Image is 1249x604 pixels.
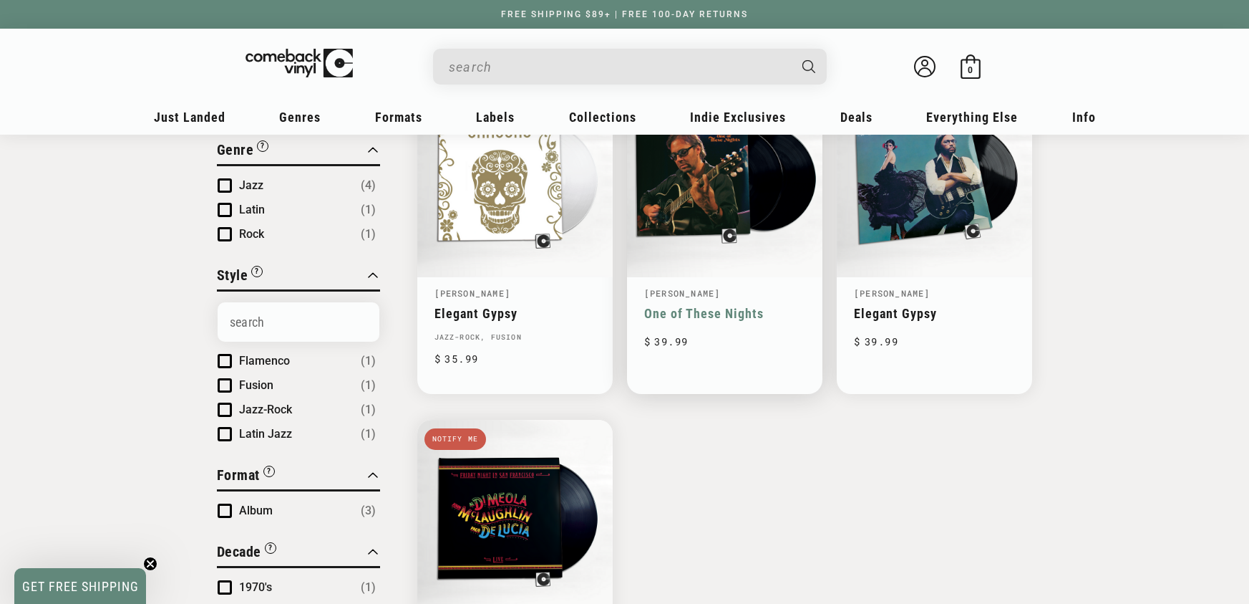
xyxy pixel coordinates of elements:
a: Elegant Gypsy [434,306,596,321]
a: [PERSON_NAME] [434,287,511,299]
span: Fusion [239,378,273,392]
span: Number of products: (1) [361,226,376,243]
span: Collections [569,110,636,125]
span: Number of products: (1) [361,401,376,418]
a: FREE SHIPPING $89+ | FREE 100-DAY RETURNS [487,9,762,19]
span: Number of products: (1) [361,579,376,596]
span: Jazz-Rock [239,403,292,416]
span: Genres [279,110,321,125]
span: Number of products: (3) [361,502,376,519]
button: Filter by Format [217,464,275,489]
button: Filter by Decade [217,541,276,566]
a: Elegant Gypsy [854,306,1015,321]
span: Labels [476,110,515,125]
div: Search [433,49,827,85]
span: Number of products: (1) [361,201,376,219]
input: When autocomplete results are available use up and down arrows to review and enter to select [449,52,788,82]
button: Filter by Style [217,264,263,289]
div: GET FREE SHIPPINGClose teaser [14,568,146,604]
span: Rock [239,227,264,241]
span: Album [239,504,273,517]
span: Number of products: (1) [361,377,376,394]
a: [PERSON_NAME] [854,287,930,299]
span: Jazz [239,178,263,192]
span: GET FREE SHIPPING [22,579,139,594]
span: Info [1072,110,1096,125]
span: Number of products: (4) [361,177,376,194]
span: Genre [217,141,254,158]
button: Filter by Genre [217,139,269,164]
span: 1970's [239,580,272,594]
span: Decade [217,543,261,560]
span: Latin Jazz [239,427,292,441]
span: 0 [968,64,973,75]
span: Deals [840,110,873,125]
span: Everything Else [926,110,1018,125]
a: One of These Nights [644,306,805,321]
button: Search [789,49,828,85]
input: Search Options [218,302,379,342]
span: Format [217,466,260,484]
a: [PERSON_NAME] [644,287,721,299]
span: Number of products: (1) [361,426,376,443]
span: Indie Exclusives [690,110,786,125]
button: Close teaser [143,557,157,571]
span: Formats [375,110,422,125]
span: Latin [239,203,265,216]
span: Flamenco [239,354,290,368]
span: Style [217,267,248,284]
span: Just Landed [154,110,225,125]
span: Number of products: (1) [361,353,376,370]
